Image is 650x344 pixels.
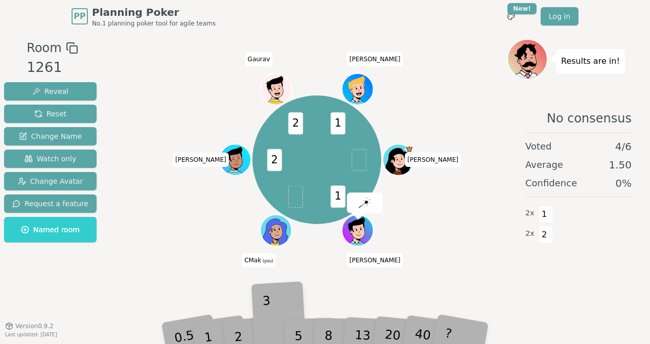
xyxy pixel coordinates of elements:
span: 2 x [525,228,535,239]
span: Change Name [19,131,82,141]
span: Planning Poker [92,5,216,19]
button: Reveal [4,82,97,101]
span: 2 [288,112,303,134]
span: 1 [331,185,345,207]
span: Voted [525,139,552,154]
span: Click to change your name [242,253,276,267]
button: Change Avatar [4,172,97,190]
p: Results are in! [561,54,620,68]
span: 2 x [525,208,535,219]
span: Room [27,39,61,57]
span: Watch only [25,154,77,164]
span: No.1 planning poker tool for agile teams [92,19,216,28]
span: Reveal [32,86,68,96]
span: Reset [34,109,66,119]
span: Click to change your name [173,153,229,167]
div: 1261 [27,57,78,78]
span: 0 % [615,176,632,190]
span: 1.50 [609,158,632,172]
img: reveal [359,198,371,208]
span: Version 0.9.2 [15,322,54,330]
a: PPPlanning PokerNo.1 planning poker tool for agile teams [72,5,216,28]
span: Confidence [525,176,577,190]
span: Cristina is the host [405,145,413,153]
span: 4 / 6 [615,139,632,154]
span: Named room [21,225,80,235]
span: (you) [261,259,273,263]
button: Version0.9.2 [5,322,54,330]
button: Request a feature [4,194,97,213]
span: Average [525,158,563,172]
button: New! [502,7,520,26]
button: Reset [4,105,97,123]
button: Named room [4,217,97,242]
span: 2 [267,149,282,170]
span: 1 [539,206,550,223]
span: PP [74,10,85,22]
span: No consensus [547,110,632,127]
span: 1 [331,112,345,134]
span: Click to change your name [347,253,403,267]
span: Change Avatar [18,176,83,186]
span: Request a feature [12,199,88,209]
a: Log in [541,7,578,26]
span: Click to change your name [405,153,461,167]
button: Change Name [4,127,97,145]
span: Click to change your name [347,52,403,66]
div: New! [507,3,537,14]
button: Watch only [4,150,97,168]
button: Click to change your avatar [261,216,291,245]
span: Click to change your name [245,52,273,66]
span: 2 [539,226,550,243]
span: Last updated: [DATE] [5,332,57,337]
